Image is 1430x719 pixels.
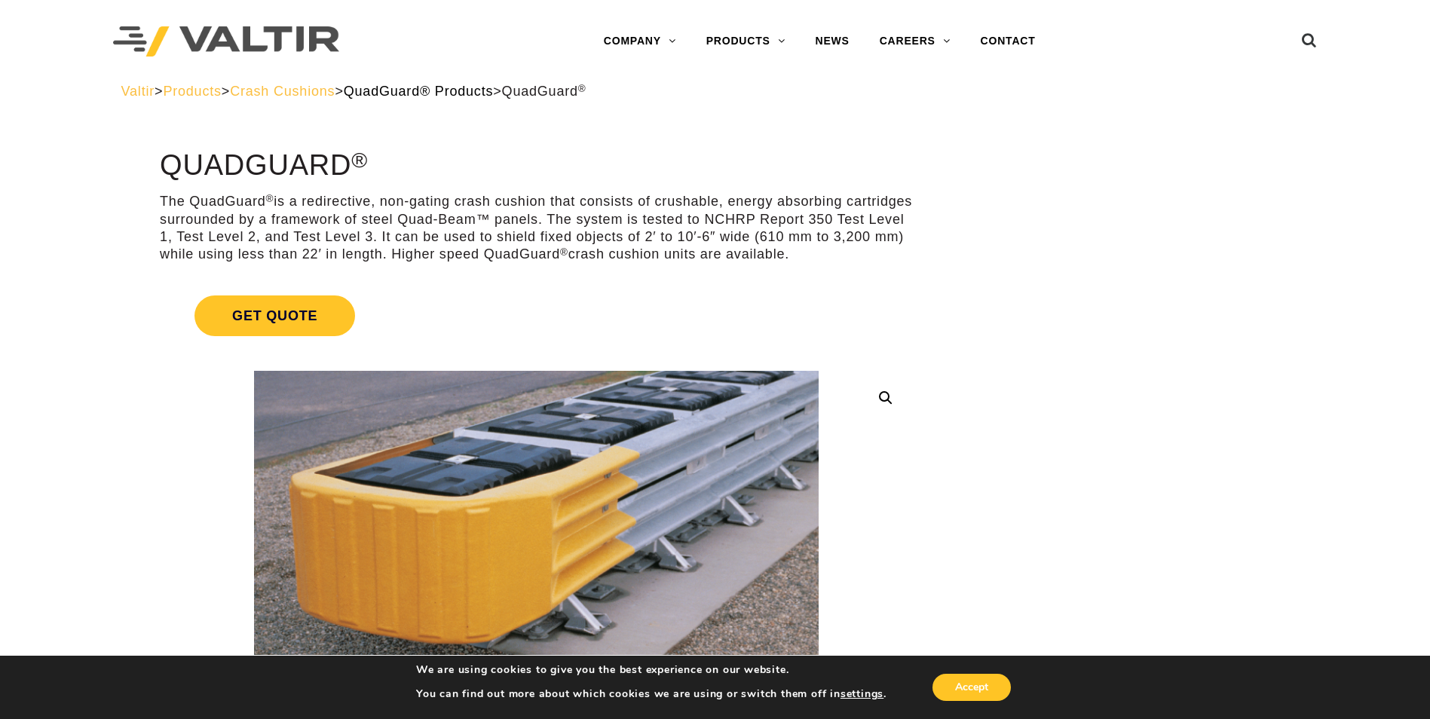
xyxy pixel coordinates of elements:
a: CONTACT [966,26,1051,57]
button: settings [841,687,883,701]
span: Get Quote [194,295,355,336]
a: Valtir [121,84,155,99]
a: QuadGuard® Products [344,84,494,99]
a: CAREERS [865,26,966,57]
a: PRODUCTS [691,26,801,57]
p: We are using cookies to give you the best experience on our website. [416,663,886,677]
button: Accept [932,674,1011,701]
a: Products [163,84,221,99]
span: QuadGuard [502,84,586,99]
sup: ® [578,83,586,94]
sup: ® [266,193,274,204]
a: NEWS [801,26,865,57]
h1: QuadGuard [160,150,913,182]
a: Get Quote [160,277,913,354]
a: Crash Cushions [230,84,335,99]
sup: ® [351,148,368,172]
sup: ® [560,246,568,258]
p: You can find out more about which cookies we are using or switch them off in . [416,687,886,701]
div: > > > > [121,83,1309,100]
img: Valtir [113,26,339,57]
a: COMPANY [589,26,691,57]
p: The QuadGuard is a redirective, non-gating crash cushion that consists of crushable, energy absor... [160,193,913,264]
